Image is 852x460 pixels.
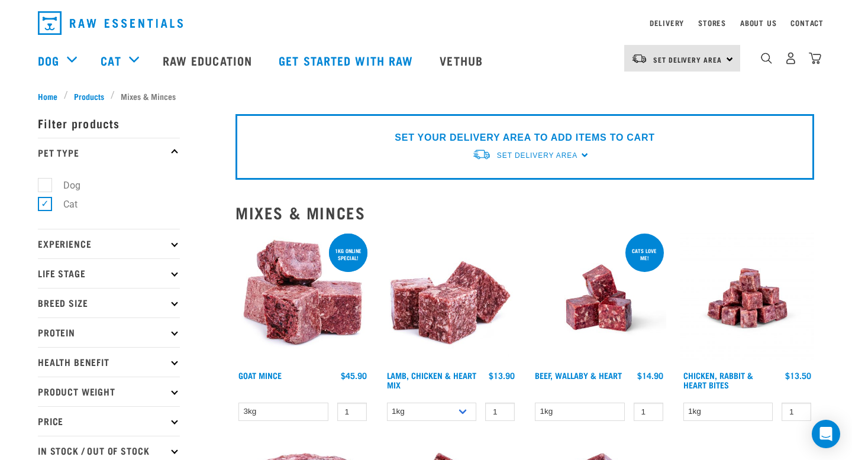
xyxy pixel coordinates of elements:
[785,371,811,380] div: $13.50
[395,131,654,145] p: SET YOUR DELIVERY AREA TO ADD ITEMS TO CART
[387,373,476,387] a: Lamb, Chicken & Heart Mix
[637,371,663,380] div: $14.90
[809,52,821,64] img: home-icon@2x.png
[38,258,180,288] p: Life Stage
[74,90,104,102] span: Products
[653,57,722,61] span: Set Delivery Area
[489,371,515,380] div: $13.90
[341,371,367,380] div: $45.90
[38,108,180,138] p: Filter products
[38,90,64,102] a: Home
[384,231,518,365] img: 1124 Lamb Chicken Heart Mix 01
[631,53,647,64] img: van-moving.png
[38,288,180,318] p: Breed Size
[38,90,814,102] nav: breadcrumbs
[68,90,111,102] a: Products
[235,203,814,222] h2: Mixes & Minces
[535,373,622,377] a: Beef, Wallaby & Heart
[650,21,684,25] a: Delivery
[428,37,498,84] a: Vethub
[634,403,663,421] input: 1
[101,51,121,69] a: Cat
[38,138,180,167] p: Pet Type
[151,37,267,84] a: Raw Education
[698,21,726,25] a: Stores
[329,242,367,267] div: 1kg online special!
[337,403,367,421] input: 1
[625,242,664,267] div: Cats love me!
[785,52,797,64] img: user.png
[38,377,180,406] p: Product Weight
[790,21,824,25] a: Contact
[532,231,666,365] img: Raw Essentials 2024 July2572 Beef Wallaby Heart
[740,21,776,25] a: About Us
[238,373,282,377] a: Goat Mince
[38,51,59,69] a: Dog
[38,229,180,258] p: Experience
[38,11,183,35] img: Raw Essentials Logo
[485,403,515,421] input: 1
[28,7,824,40] nav: dropdown navigation
[761,53,772,64] img: home-icon-1@2x.png
[38,318,180,347] p: Protein
[235,231,370,365] img: 1077 Wild Goat Mince 01
[683,373,753,387] a: Chicken, Rabbit & Heart Bites
[472,148,491,161] img: van-moving.png
[267,37,428,84] a: Get started with Raw
[44,197,82,212] label: Cat
[44,178,85,193] label: Dog
[812,420,840,448] div: Open Intercom Messenger
[38,90,57,102] span: Home
[38,406,180,436] p: Price
[782,403,811,421] input: 1
[680,231,815,365] img: Chicken Rabbit Heart 1609
[38,347,180,377] p: Health Benefit
[497,151,577,160] span: Set Delivery Area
